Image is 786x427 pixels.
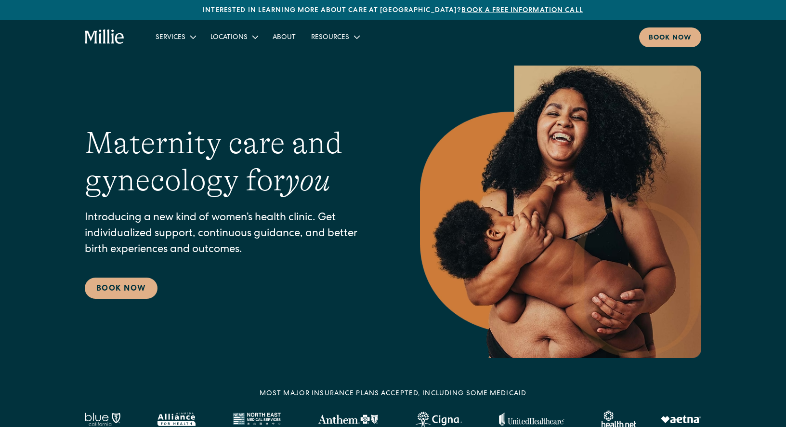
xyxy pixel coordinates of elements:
img: Cigna logo [415,412,462,427]
img: Aetna logo [661,415,701,423]
a: home [85,29,125,45]
div: Services [156,33,185,43]
div: MOST MAJOR INSURANCE PLANS ACCEPTED, INCLUDING some MEDICAID [260,389,526,399]
img: Blue California logo [85,413,120,426]
a: Book Now [85,278,157,299]
em: you [285,163,330,198]
img: North East Medical Services logo [233,413,281,426]
div: Locations [210,33,248,43]
img: Alameda Alliance logo [157,413,196,426]
a: Book now [639,27,701,47]
h1: Maternity care and gynecology for [85,125,381,199]
div: Services [148,29,203,45]
div: Resources [303,29,367,45]
div: Book now [649,33,692,43]
a: About [265,29,303,45]
a: Book a free information call [461,7,583,14]
div: Locations [203,29,265,45]
p: Introducing a new kind of women’s health clinic. Get individualized support, continuous guidance,... [85,211,381,258]
div: Resources [311,33,349,43]
img: Anthem Logo [318,414,378,424]
img: Smiling mother with her baby in arms, celebrating body positivity and the nurturing bond of postp... [420,66,701,358]
img: United Healthcare logo [499,413,564,426]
